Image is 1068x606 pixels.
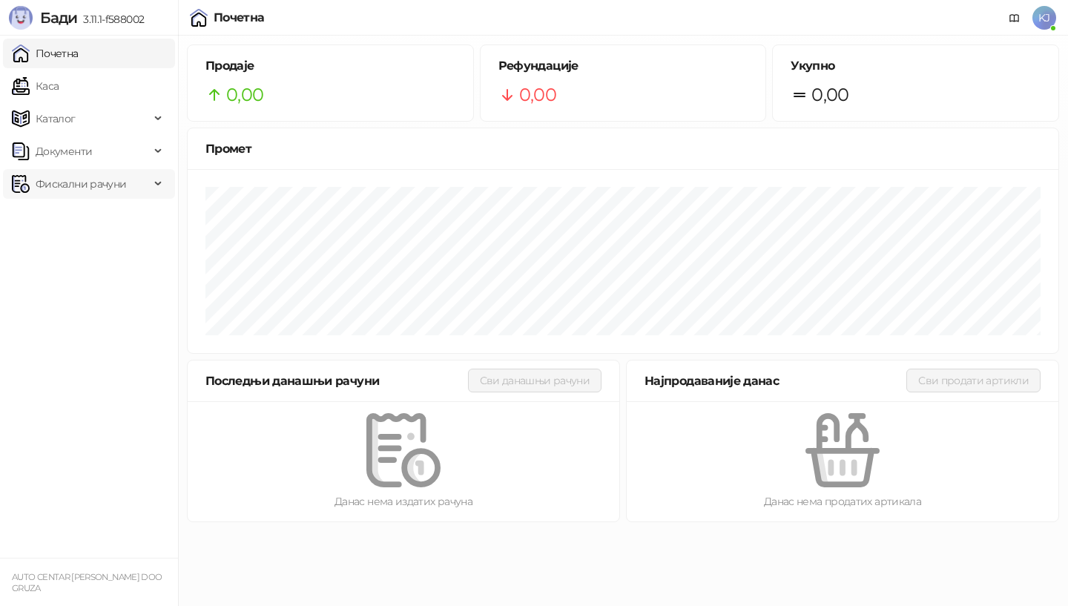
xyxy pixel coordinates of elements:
[519,81,556,109] span: 0,00
[211,493,596,510] div: Данас нема издатих рачуна
[12,71,59,101] a: Каса
[1003,6,1026,30] a: Документација
[811,81,848,109] span: 0,00
[36,169,126,199] span: Фискални рачуни
[498,57,748,75] h5: Рефундације
[645,372,906,390] div: Најпродаваније данас
[9,6,33,30] img: Logo
[226,81,263,109] span: 0,00
[36,104,76,134] span: Каталог
[650,493,1035,510] div: Данас нема продатих артикала
[906,369,1041,392] button: Сви продати артикли
[205,57,455,75] h5: Продаје
[791,57,1041,75] h5: Укупно
[205,139,1041,158] div: Промет
[214,12,265,24] div: Почетна
[468,369,601,392] button: Сви данашњи рачуни
[12,39,79,68] a: Почетна
[205,372,468,390] div: Последњи данашњи рачуни
[12,572,162,593] small: AUTO CENTAR [PERSON_NAME] DOO GRUZA
[77,13,144,26] span: 3.11.1-f588002
[1032,6,1056,30] span: KJ
[40,9,77,27] span: Бади
[36,136,92,166] span: Документи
